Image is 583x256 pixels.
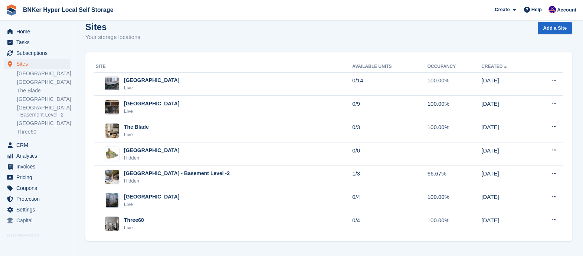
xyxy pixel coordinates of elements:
[124,170,230,177] div: [GEOGRAPHIC_DATA] - Basement Level -2
[352,61,427,73] th: Available Units
[4,183,70,193] a: menu
[124,108,180,115] div: Live
[16,37,61,47] span: Tasks
[352,72,427,96] td: 0/14
[481,72,533,96] td: [DATE]
[17,120,70,127] a: [GEOGRAPHIC_DATA]
[428,61,482,73] th: Occupancy
[548,6,556,13] img: David Fricker
[4,26,70,37] a: menu
[105,124,119,138] img: Image of The Blade site
[6,4,17,16] img: stora-icon-8386f47178a22dfd0bd8f6a31ec36ba5ce8667c1dd55bd0f319d3a0aa187defe.svg
[17,70,70,77] a: [GEOGRAPHIC_DATA]
[16,215,61,226] span: Capital
[20,4,117,16] a: BNKer Hyper Local Self Storage
[7,232,74,239] span: Storefront
[17,87,70,94] a: The Blade
[428,212,482,235] td: 100.00%
[124,100,180,108] div: [GEOGRAPHIC_DATA]
[17,104,70,118] a: [GEOGRAPHIC_DATA] - Basement Level -2
[16,140,61,150] span: CRM
[352,119,427,142] td: 0/3
[124,76,180,84] div: [GEOGRAPHIC_DATA]
[4,59,70,69] a: menu
[538,22,572,34] a: Add a Site
[531,6,542,13] span: Help
[124,193,180,201] div: [GEOGRAPHIC_DATA]
[16,151,61,161] span: Analytics
[16,172,61,183] span: Pricing
[352,142,427,166] td: 0/0
[481,189,533,212] td: [DATE]
[4,204,70,215] a: menu
[17,79,70,86] a: [GEOGRAPHIC_DATA]
[17,96,70,103] a: [GEOGRAPHIC_DATA]
[16,194,61,204] span: Protection
[124,147,180,154] div: [GEOGRAPHIC_DATA]
[94,61,352,73] th: Site
[105,170,119,184] img: Image of Deansgate Square - Basement Level -2 site
[16,161,61,172] span: Invoices
[106,193,118,208] img: Image of Castle Wharf site
[4,161,70,172] a: menu
[16,204,61,215] span: Settings
[105,148,119,160] img: Image of One Tower Bridge site
[495,6,510,13] span: Create
[428,72,482,96] td: 100.00%
[105,217,119,231] img: Image of Three60 site
[105,78,119,90] img: Image of Deansgate Square site
[481,64,508,69] a: Created
[16,48,61,58] span: Subscriptions
[352,165,427,189] td: 1/3
[428,119,482,142] td: 100.00%
[124,154,180,162] div: Hidden
[124,201,180,208] div: Live
[124,123,149,131] div: The Blade
[352,212,427,235] td: 0/4
[4,215,70,226] a: menu
[481,165,533,189] td: [DATE]
[428,189,482,212] td: 100.00%
[124,84,180,92] div: Live
[105,100,119,114] img: Image of Crown Street site
[481,96,533,119] td: [DATE]
[352,189,427,212] td: 0/4
[352,96,427,119] td: 0/9
[17,128,70,135] a: Three60
[16,26,61,37] span: Home
[124,216,144,224] div: Three60
[557,6,576,14] span: Account
[16,59,61,69] span: Sites
[481,142,533,166] td: [DATE]
[4,48,70,58] a: menu
[4,151,70,161] a: menu
[124,177,230,185] div: Hidden
[4,37,70,47] a: menu
[16,183,61,193] span: Coupons
[428,96,482,119] td: 100.00%
[85,33,140,42] p: Your storage locations
[4,194,70,204] a: menu
[481,212,533,235] td: [DATE]
[4,172,70,183] a: menu
[4,140,70,150] a: menu
[124,224,144,232] div: Live
[85,22,140,32] h1: Sites
[428,165,482,189] td: 66.67%
[481,119,533,142] td: [DATE]
[124,131,149,138] div: Live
